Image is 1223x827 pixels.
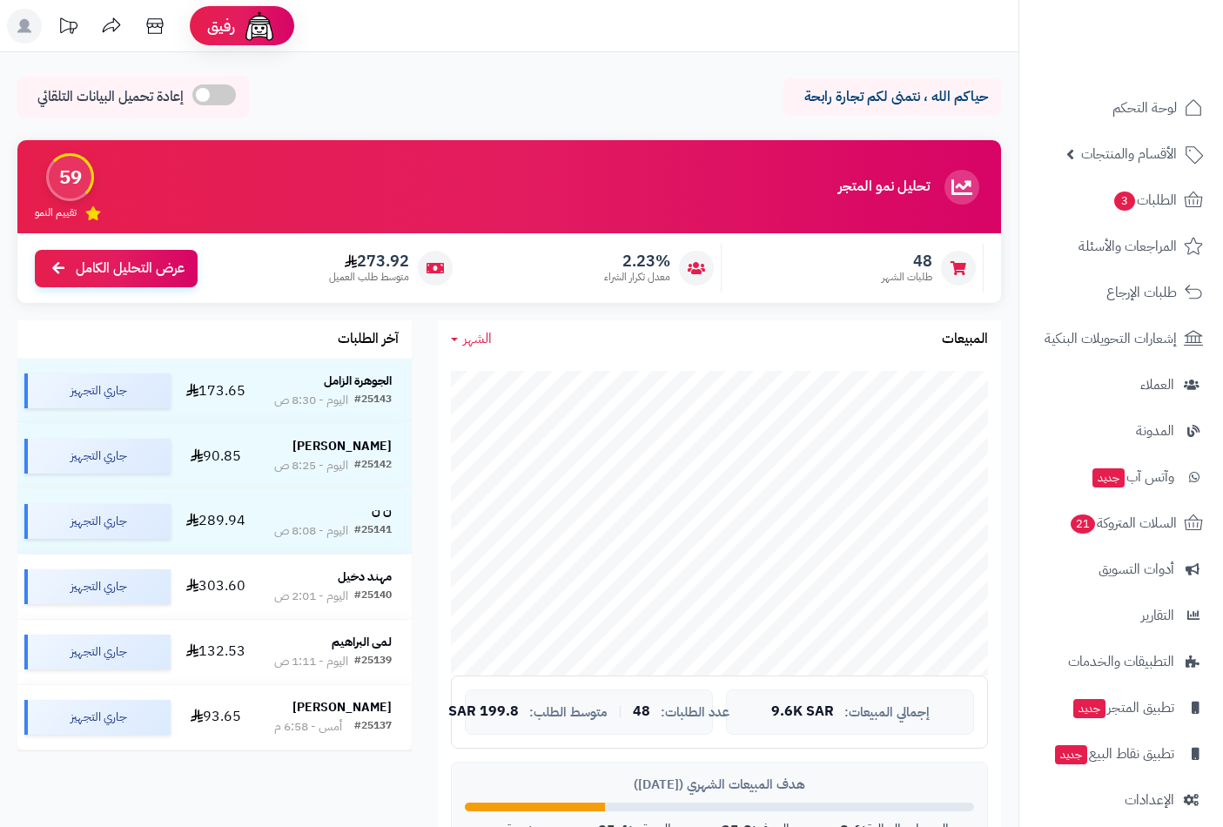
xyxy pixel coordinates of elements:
span: 3 [1113,191,1136,212]
div: #25139 [354,653,392,670]
span: رفيق [207,16,235,37]
h3: المبيعات [942,332,988,347]
a: طلبات الإرجاع [1030,272,1213,313]
div: اليوم - 8:08 ص [274,522,348,540]
div: #25142 [354,457,392,474]
span: تطبيق المتجر [1072,696,1174,720]
span: المراجعات والأسئلة [1079,234,1177,259]
img: ai-face.png [242,9,277,44]
h3: تحليل نمو المتجر [838,179,930,195]
a: إشعارات التحويلات البنكية [1030,318,1213,360]
span: 48 [882,252,932,271]
a: لوحة التحكم [1030,87,1213,129]
strong: ن ن [372,502,392,521]
div: جاري التجهيز [24,569,171,604]
div: أمس - 6:58 م [274,718,342,736]
span: العملاء [1140,373,1174,397]
td: 93.65 [178,685,254,750]
div: هدف المبيعات الشهري ([DATE]) [465,776,974,794]
span: 2.23% [604,252,670,271]
div: جاري التجهيز [24,635,171,669]
span: السلات المتروكة [1069,511,1177,535]
div: اليوم - 8:25 ص [274,457,348,474]
span: عرض التحليل الكامل [76,259,185,279]
span: 48 [633,704,650,720]
a: تحديثات المنصة [46,9,90,48]
img: logo-2.png [1105,27,1206,64]
div: جاري التجهيز [24,504,171,539]
a: الشهر [451,329,492,349]
span: | [618,705,622,718]
div: اليوم - 2:01 ص [274,588,348,605]
span: الشهر [463,328,492,349]
a: تطبيق نقاط البيعجديد [1030,733,1213,775]
a: العملاء [1030,364,1213,406]
span: التطبيقات والخدمات [1068,649,1174,674]
a: التطبيقات والخدمات [1030,641,1213,682]
div: جاري التجهيز [24,439,171,474]
a: الطلبات3 [1030,179,1213,221]
a: عرض التحليل الكامل [35,250,198,287]
span: طلبات الشهر [882,270,932,285]
a: السلات المتروكة21 [1030,502,1213,544]
span: 21 [1070,514,1096,535]
div: اليوم - 8:30 ص [274,392,348,409]
span: تطبيق نقاط البيع [1053,742,1174,766]
span: أدوات التسويق [1099,557,1174,582]
span: الطلبات [1112,188,1177,212]
td: 173.65 [178,359,254,423]
td: 132.53 [178,620,254,684]
strong: مهند دخيل [338,568,392,586]
div: جاري التجهيز [24,700,171,735]
span: المدونة [1136,419,1174,443]
td: 90.85 [178,424,254,488]
span: الأقسام والمنتجات [1081,142,1177,166]
p: حياكم الله ، نتمنى لكم تجارة رابحة [796,87,988,107]
span: جديد [1073,699,1105,718]
strong: الجوهرة الزامل [324,372,392,390]
strong: [PERSON_NAME] [292,698,392,716]
span: إجمالي المبيعات: [844,705,930,720]
span: الإعدادات [1125,788,1174,812]
td: 289.94 [178,489,254,554]
a: المدونة [1030,410,1213,452]
span: متوسط طلب العميل [329,270,409,285]
div: اليوم - 1:11 ص [274,653,348,670]
strong: لمى البراهيم [332,633,392,651]
span: 9.6K SAR [771,704,834,720]
a: المراجعات والأسئلة [1030,225,1213,267]
span: 199.8 SAR [448,704,519,720]
div: #25143 [354,392,392,409]
a: تطبيق المتجرجديد [1030,687,1213,729]
a: أدوات التسويق [1030,548,1213,590]
a: وآتس آبجديد [1030,456,1213,498]
a: الإعدادات [1030,779,1213,821]
span: وآتس آب [1091,465,1174,489]
td: 303.60 [178,555,254,619]
span: إشعارات التحويلات البنكية [1045,326,1177,351]
span: تقييم النمو [35,205,77,220]
span: لوحة التحكم [1112,96,1177,120]
div: #25140 [354,588,392,605]
a: التقارير [1030,595,1213,636]
span: متوسط الطلب: [529,705,608,720]
span: إعادة تحميل البيانات التلقائي [37,87,184,107]
span: جديد [1092,468,1125,487]
div: #25137 [354,718,392,736]
span: جديد [1055,745,1087,764]
span: معدل تكرار الشراء [604,270,670,285]
span: طلبات الإرجاع [1106,280,1177,305]
span: التقارير [1141,603,1174,628]
div: #25141 [354,522,392,540]
h3: آخر الطلبات [338,332,399,347]
div: جاري التجهيز [24,373,171,408]
strong: [PERSON_NAME] [292,437,392,455]
span: 273.92 [329,252,409,271]
span: عدد الطلبات: [661,705,729,720]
